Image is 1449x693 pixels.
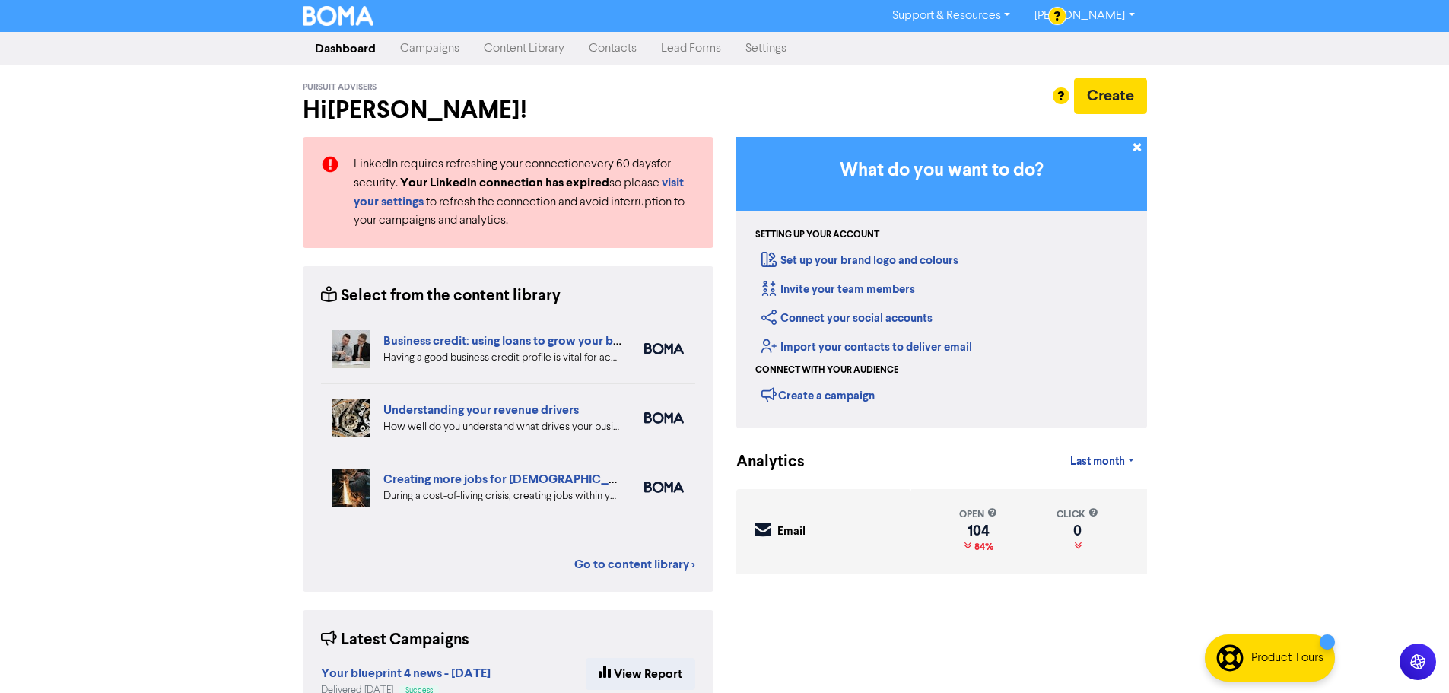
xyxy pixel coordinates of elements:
strong: Your blueprint 4 news - [DATE] [321,666,491,681]
div: Connect with your audience [755,364,898,377]
a: Invite your team members [761,282,915,297]
img: boma [644,482,684,493]
a: Last month [1058,447,1146,477]
div: Having a good business credit profile is vital for accessing routes to funding. We look at six di... [383,350,621,366]
a: View Report [586,658,695,690]
a: Settings [733,33,799,64]
div: How well do you understand what drives your business revenue? We can help you review your numbers... [383,419,621,435]
div: Analytics [736,450,786,474]
h2: Hi [PERSON_NAME] ! [303,96,713,125]
a: Set up your brand logo and colours [761,253,958,268]
button: Create [1074,78,1147,114]
a: Dashboard [303,33,388,64]
strong: Your LinkedIn connection has expired [400,175,609,190]
div: 104 [959,525,997,537]
a: Business credit: using loans to grow your business [383,333,653,348]
div: LinkedIn requires refreshing your connection every 60 days for security. so please to refresh the... [342,155,707,230]
img: boma [644,343,684,354]
div: 0 [1057,525,1098,537]
div: open [959,507,997,522]
span: Pursuit Advisers [303,82,377,93]
a: Content Library [472,33,577,64]
a: Connect your social accounts [761,311,933,326]
a: Import your contacts to deliver email [761,340,972,354]
a: visit your settings [354,177,684,208]
a: Creating more jobs for [DEMOGRAPHIC_DATA] workers [383,472,695,487]
div: Email [777,523,806,541]
span: Last month [1070,455,1125,469]
a: Go to content library > [574,555,695,574]
div: Select from the content library [321,285,561,308]
a: Contacts [577,33,649,64]
img: boma_accounting [644,412,684,424]
div: Getting Started in BOMA [736,137,1147,428]
div: click [1057,507,1098,522]
div: Create a campaign [761,383,875,406]
h3: What do you want to do? [759,160,1124,182]
a: [PERSON_NAME] [1022,4,1146,28]
span: 84% [971,541,993,553]
div: Setting up your account [755,228,879,242]
div: Latest Campaigns [321,628,469,652]
a: Your blueprint 4 news - [DATE] [321,668,491,680]
img: BOMA Logo [303,6,374,26]
iframe: Chat Widget [1258,529,1449,693]
a: Lead Forms [649,33,733,64]
a: Campaigns [388,33,472,64]
a: Understanding your revenue drivers [383,402,579,418]
a: Support & Resources [880,4,1022,28]
div: During a cost-of-living crisis, creating jobs within your local community is one of the most impo... [383,488,621,504]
